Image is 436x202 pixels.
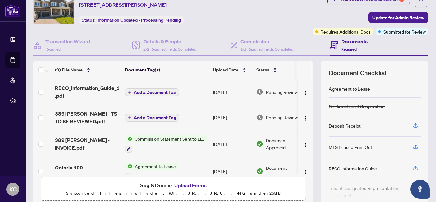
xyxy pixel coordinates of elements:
span: Add a Document Tag [134,90,176,94]
span: Agreement to Lease [132,163,178,170]
div: Deposit Receipt [329,122,361,129]
div: Confirmation of Cooperation [329,103,385,110]
img: Logo [303,90,308,95]
td: [DATE] [210,105,254,130]
img: Logo [303,142,308,147]
h4: Documents [341,38,368,45]
td: [DATE] [210,79,254,105]
th: Status [254,61,308,79]
span: Requires Additional Docs [320,28,371,35]
button: Logo [301,87,311,97]
button: Upload Forms [172,181,208,190]
button: Status IconCommission Statement Sent to Listing Brokerage [125,135,208,153]
th: Document Tag(s) [123,61,210,79]
span: Pending Review [266,88,298,95]
h4: Details & People [143,38,196,45]
img: Document Status [256,140,263,147]
span: Drag & Drop orUpload FormsSupported files include .PDF, .JPG, .JPEG, .PNG under25MB [41,177,305,201]
td: [DATE] [210,130,254,158]
span: 389 [PERSON_NAME] - INVOICE.pdf [55,136,120,152]
span: Add a Document Tag [134,116,176,120]
button: Open asap [410,180,430,199]
span: Document Approved [266,137,305,151]
span: Submitted for Review [383,28,426,35]
span: Document Approved [266,164,305,178]
img: Status Icon [125,163,132,170]
th: (9) File Name [52,61,123,79]
span: Document Checklist [329,69,387,78]
span: Upload Date [213,66,238,73]
div: Tenant Designated Representation Agreement [329,184,405,198]
div: Agreement to Lease [329,85,370,92]
img: Document Status [256,88,263,95]
span: Ontario 400 - NewAgreement to Lease Residential 1 2 1 1.pdf [55,164,120,179]
span: Update for Admin Review [372,12,424,23]
td: [DATE] [210,158,254,185]
button: Update for Admin Review [368,12,428,23]
span: Status [256,66,269,73]
span: Required [45,47,61,52]
p: Supported files include .PDF, .JPG, .JPEG, .PNG under 25 MB [45,190,302,197]
img: Document Status [256,168,263,175]
button: Add a Document Tag [125,88,179,96]
button: Logo [301,139,311,149]
span: Required [341,47,357,52]
span: RECO_Information_Guide_1.pdf [55,84,120,100]
span: Pending Review [266,114,298,121]
span: Drag & Drop or [138,181,208,190]
img: Status Icon [125,135,132,142]
th: Upload Date [210,61,254,79]
span: 2/2 Required Fields Completed [143,47,196,52]
img: logo [5,5,20,17]
span: Commission Statement Sent to Listing Brokerage [132,135,208,142]
div: RECO Information Guide [329,165,377,172]
button: Logo [301,112,311,123]
span: 1/1 Required Fields Completed [240,47,293,52]
img: Document Status [256,114,263,121]
h4: Transaction Wizard [45,38,90,45]
span: plus [128,116,131,119]
span: plus [128,91,131,94]
button: Logo [301,166,311,176]
button: Add a Document Tag [125,114,179,122]
span: 389 [PERSON_NAME] - TS TO BE REVIEWED.pdf [55,110,120,125]
div: Status: [79,16,184,24]
span: (9) File Name [55,66,83,73]
h4: Commission [240,38,293,45]
img: Logo [303,169,308,175]
span: [STREET_ADDRESS][PERSON_NAME] [79,1,167,9]
div: MLS Leased Print Out [329,144,372,151]
span: Information Updated - Processing Pending [96,17,181,23]
button: Status IconAgreement to Lease [125,163,178,180]
span: KC [9,185,17,194]
img: Logo [303,116,308,121]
